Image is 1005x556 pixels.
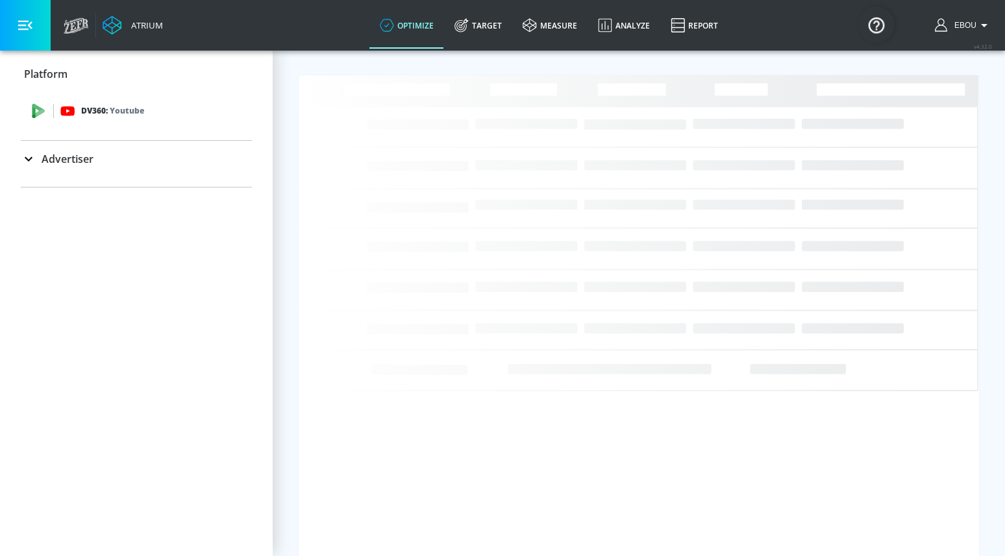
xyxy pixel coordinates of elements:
div: Platform [21,56,252,92]
span: v 4.32.0 [974,43,992,50]
a: optimize [369,2,444,49]
div: Advertiser [21,141,252,177]
p: DV360: [81,104,144,118]
a: measure [512,2,588,49]
a: Atrium [103,16,163,35]
p: Platform [24,67,68,81]
a: Analyze [588,2,660,49]
div: Atrium [126,19,163,31]
div: DV360: Youtube [21,91,252,130]
span: login as: ebou.njie@zefr.com [949,21,976,30]
p: Advertiser [42,152,93,166]
p: Youtube [110,104,144,117]
a: Report [660,2,728,49]
button: Ebou [935,18,992,33]
a: Target [444,2,512,49]
button: Open Resource Center [858,6,895,43]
